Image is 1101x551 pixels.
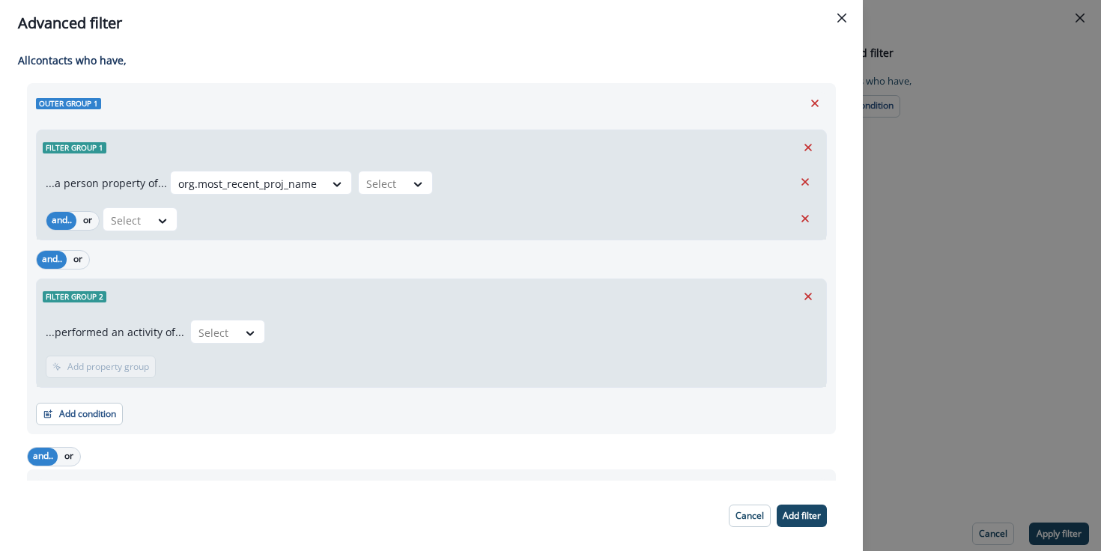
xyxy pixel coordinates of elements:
span: Filter group 2 [43,291,106,302]
span: Filter group 1 [43,142,106,153]
p: Add property group [67,362,149,372]
button: Cancel [729,505,771,527]
button: Add filter [777,505,827,527]
p: ...a person property of... [46,175,167,191]
button: or [76,212,99,230]
p: All contact s who have, [18,52,836,68]
button: Remove [793,207,817,230]
button: Close [830,6,854,30]
button: or [58,448,80,466]
p: Cancel [735,511,764,521]
button: Add property group [46,356,156,378]
button: and.. [28,448,58,466]
button: Remove [793,171,817,193]
button: or [67,251,89,269]
div: Advanced filter [18,12,845,34]
span: Outer group 1 [36,98,101,109]
button: and.. [37,251,67,269]
p: ...performed an activity of... [46,324,184,340]
button: and.. [46,212,76,230]
button: Remove [796,285,820,308]
button: Remove [803,478,827,501]
button: Remove [803,92,827,115]
button: Add condition [36,403,123,425]
button: Remove [796,136,820,159]
p: Add filter [783,511,821,521]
